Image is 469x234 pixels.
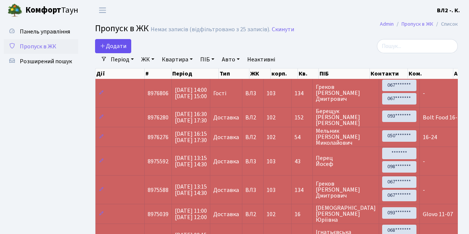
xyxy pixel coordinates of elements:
[316,84,376,102] span: Греков [PERSON_NAME] Дмитрович
[295,115,309,121] span: 152
[95,68,145,79] th: Дії
[380,20,394,28] a: Admin
[369,16,469,32] nav: breadcrumb
[95,39,131,53] a: Додати
[267,210,276,218] span: 102
[298,68,319,79] th: Кв.
[423,186,425,194] span: -
[295,158,309,164] span: 43
[20,28,70,36] span: Панель управління
[100,42,126,50] span: Додати
[245,211,260,217] span: ВЛ2
[295,90,309,96] span: 134
[316,108,376,126] span: Берещук [PERSON_NAME] [PERSON_NAME]
[295,187,309,193] span: 134
[267,133,276,141] span: 102
[244,53,278,66] a: Неактивні
[93,4,112,16] button: Переключити навігацію
[423,210,453,218] span: Glovo 11-07
[316,181,376,199] span: Греков [PERSON_NAME] Дмитрович
[175,110,207,125] span: [DATE] 16:30 [DATE] 17:30
[148,210,169,218] span: 8975039
[295,134,309,140] span: 54
[175,86,207,100] span: [DATE] 14:00 [DATE] 15:00
[197,53,217,66] a: ПІБ
[408,68,453,79] th: Ком.
[108,53,137,66] a: Період
[148,186,169,194] span: 8975588
[267,186,276,194] span: 103
[20,42,56,51] span: Пропуск в ЖК
[316,128,376,146] span: Мельник [PERSON_NAME] Миколайович
[245,187,260,193] span: ВЛ3
[145,68,171,79] th: #
[423,89,425,97] span: -
[319,68,370,79] th: ПІБ
[219,53,243,66] a: Авто
[213,187,239,193] span: Доставка
[245,134,260,140] span: ВЛ2
[7,3,22,18] img: logo.png
[175,130,207,144] span: [DATE] 16:15 [DATE] 17:30
[25,4,61,16] b: Комфорт
[437,6,460,15] a: ВЛ2 -. К.
[249,68,271,79] th: ЖК
[213,211,239,217] span: Доставка
[423,157,425,166] span: -
[4,24,78,39] a: Панель управління
[25,4,78,17] span: Таун
[271,68,298,79] th: корп.
[4,39,78,54] a: Пропуск в ЖК
[138,53,157,66] a: ЖК
[267,113,276,122] span: 102
[245,90,260,96] span: ВЛ3
[148,89,169,97] span: 8976806
[175,207,207,221] span: [DATE] 11:00 [DATE] 12:00
[295,211,309,217] span: 16
[245,115,260,121] span: ВЛ2
[423,133,437,141] span: 16-24
[402,20,433,28] a: Пропуск в ЖК
[175,183,207,197] span: [DATE] 13:15 [DATE] 14:30
[213,90,226,96] span: Гості
[171,68,219,79] th: Період
[267,89,276,97] span: 103
[159,53,196,66] a: Квартира
[148,113,169,122] span: 8976280
[245,158,260,164] span: ВЛ3
[213,134,239,140] span: Доставка
[267,157,276,166] span: 103
[20,57,72,65] span: Розширений пошук
[175,154,207,169] span: [DATE] 13:15 [DATE] 14:30
[95,22,149,35] span: Пропуск в ЖК
[213,115,239,121] span: Доставка
[151,26,270,33] div: Немає записів (відфільтровано з 25 записів).
[316,205,376,223] span: [DEMOGRAPHIC_DATA] [PERSON_NAME] Юріївна
[377,39,458,53] input: Пошук...
[4,54,78,69] a: Розширений пошук
[148,133,169,141] span: 8976276
[148,157,169,166] span: 8975592
[423,113,463,122] span: Bolt Food 16-27
[219,68,249,79] th: Тип
[213,158,239,164] span: Доставка
[433,20,458,28] li: Список
[370,68,408,79] th: Контакти
[272,26,294,33] a: Скинути
[316,155,376,167] span: Перец Йосеф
